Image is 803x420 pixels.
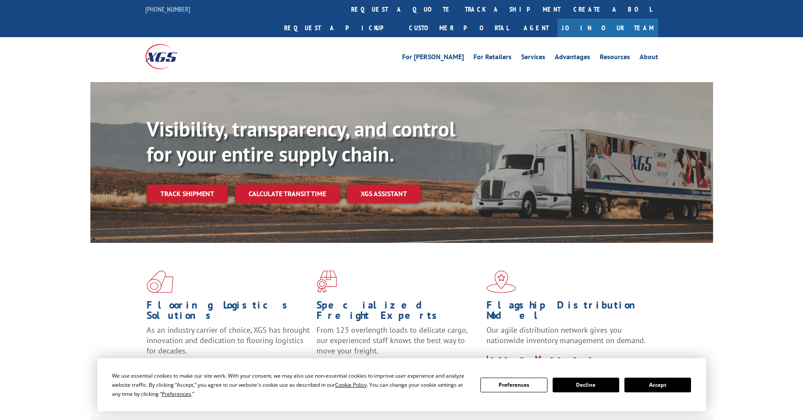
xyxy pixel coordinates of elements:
[147,270,173,293] img: xgs-icon-total-supply-chain-intelligence-red
[553,378,619,392] button: Decline
[147,115,455,167] b: Visibility, transparency, and control for your entire supply chain.
[317,325,480,363] p: From 123 overlength loads to delicate cargo, our experienced staff knows the best way to move you...
[473,54,512,63] a: For Retailers
[235,185,340,203] a: Calculate transit time
[486,300,650,325] h1: Flagship Distribution Model
[486,270,516,293] img: xgs-icon-flagship-distribution-model-red
[112,371,470,398] div: We use essential cookies to make our site work. With your consent, we may also use non-essential ...
[145,5,190,13] a: [PHONE_NUMBER]
[515,19,557,37] a: Agent
[521,54,545,63] a: Services
[147,300,310,325] h1: Flooring Logistics Solutions
[278,19,403,37] a: Request a pickup
[640,54,658,63] a: About
[97,358,706,411] div: Cookie Consent Prompt
[317,300,480,325] h1: Specialized Freight Experts
[557,19,658,37] a: Join Our Team
[486,353,594,363] a: Learn More >
[347,185,421,203] a: XGS ASSISTANT
[555,54,590,63] a: Advantages
[403,19,515,37] a: Customer Portal
[402,54,464,63] a: For [PERSON_NAME]
[162,390,191,398] span: Preferences
[147,325,310,356] span: As an industry carrier of choice, XGS has brought innovation and dedication to flooring logistics...
[317,270,337,293] img: xgs-icon-focused-on-flooring-red
[624,378,691,392] button: Accept
[600,54,630,63] a: Resources
[147,185,228,203] a: Track shipment
[335,381,367,388] span: Cookie Policy
[480,378,547,392] button: Preferences
[486,325,646,345] span: Our agile distribution network gives you nationwide inventory management on demand.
